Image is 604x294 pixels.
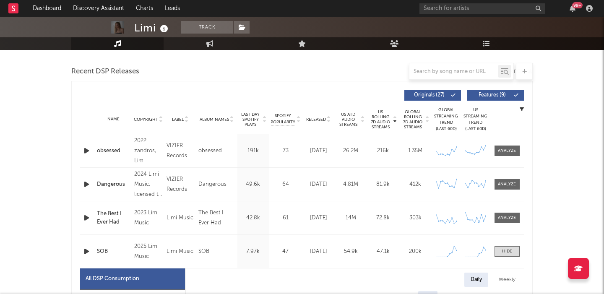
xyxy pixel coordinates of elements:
[401,109,424,130] span: Global Rolling 7D Audio Streams
[473,93,511,98] span: Features ( 9 )
[492,273,522,287] div: Weekly
[240,180,267,189] div: 49.6k
[271,113,295,125] span: Spotify Popularity
[401,147,430,155] div: 1.35M
[240,112,262,127] span: Last Day Spotify Plays
[167,141,194,161] div: VIZIER Records
[271,247,300,256] div: 47
[404,90,461,101] button: Originals(27)
[305,180,333,189] div: [DATE]
[337,214,365,222] div: 14M
[464,273,488,287] div: Daily
[369,180,397,189] div: 81.9k
[134,169,162,200] div: 2024 Limi Music; licensed to VIZIER Records
[134,208,162,228] div: 2023 Limi Music
[572,2,583,8] div: 99 +
[172,117,184,122] span: Label
[271,180,300,189] div: 64
[305,247,333,256] div: [DATE]
[369,214,397,222] div: 72.8k
[134,242,162,262] div: 2025 Limi Music
[167,247,194,257] div: Limi Music
[337,180,365,189] div: 4.81M
[167,213,194,223] div: Limi Music
[134,136,162,166] div: 2022 zandros, Limi
[181,21,233,34] button: Track
[198,180,226,190] div: Dangerous
[240,247,267,256] div: 7.97k
[434,107,459,132] div: Global Streaming Trend (Last 60D)
[271,214,300,222] div: 61
[240,214,267,222] div: 42.8k
[240,147,267,155] div: 191k
[369,247,397,256] div: 47.1k
[570,5,575,12] button: 99+
[463,107,488,132] div: US Streaming Trend (Last 60D)
[305,214,333,222] div: [DATE]
[369,147,397,155] div: 216k
[337,112,360,127] span: US ATD Audio Streams
[97,210,130,226] a: The Best I Ever Had
[401,247,430,256] div: 200k
[134,117,158,122] span: Copyright
[97,180,130,189] a: Dangerous
[200,117,229,122] span: Album Names
[271,147,300,155] div: 73
[306,117,326,122] span: Released
[410,93,448,98] span: Originals ( 27 )
[401,180,430,189] div: 412k
[198,208,235,228] div: The Best I Ever Had
[97,116,130,122] div: Name
[337,247,365,256] div: 54.9k
[467,90,524,101] button: Features(9)
[305,147,333,155] div: [DATE]
[419,3,545,14] input: Search for artists
[86,274,139,284] div: All DSP Consumption
[198,146,222,156] div: obsessed
[337,147,365,155] div: 26.2M
[369,109,392,130] span: US Rolling 7D Audio Streams
[409,68,498,75] input: Search by song name or URL
[401,214,430,222] div: 303k
[97,247,130,256] a: SOB
[134,21,170,35] div: Limi
[167,174,194,195] div: VIZIER Records
[198,247,209,257] div: SOB
[80,268,185,290] div: All DSP Consumption
[97,147,130,155] a: obsessed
